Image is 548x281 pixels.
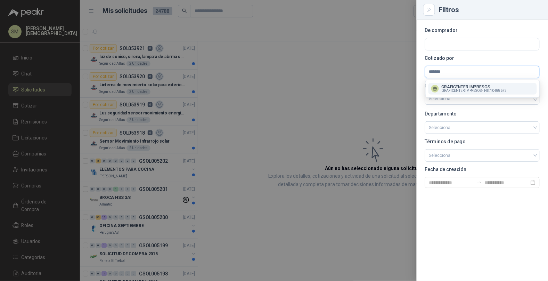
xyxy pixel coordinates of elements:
[425,139,540,144] p: Términos de pago
[439,6,540,13] div: Filtros
[425,112,540,116] p: Departamento
[442,85,507,89] p: GRAFICENTER IMPRESOS
[476,180,482,185] span: swap-right
[425,56,540,60] p: Cotizado por
[442,89,483,93] span: GRAFICENTER IMPRESOS -
[484,89,507,93] span: NIT : 10488673
[425,6,433,14] button: Close
[425,28,540,32] p: De comprador
[428,83,537,95] button: GRAFICENTER IMPRESOSGRAFICENTER IMPRESOS-NIT:10488673
[476,180,482,185] span: to
[425,167,540,171] p: Fecha de creación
